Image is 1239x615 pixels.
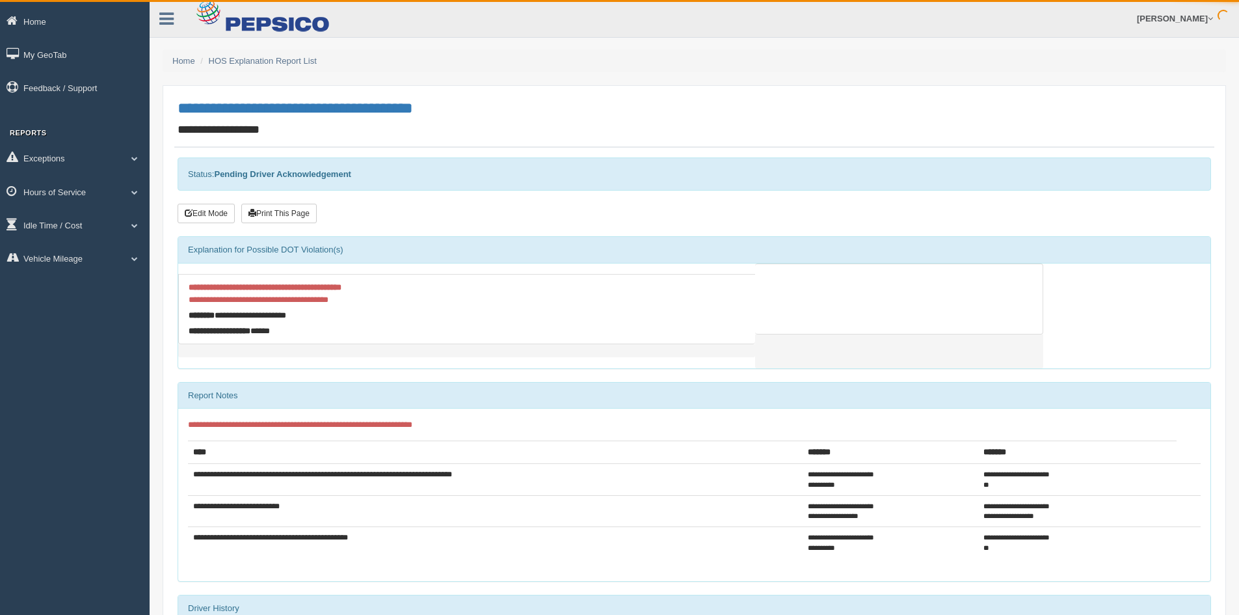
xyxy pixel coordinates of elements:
[241,204,317,223] button: Print This Page
[209,56,317,66] a: HOS Explanation Report List
[178,383,1210,409] div: Report Notes
[178,157,1211,191] div: Status:
[178,237,1210,263] div: Explanation for Possible DOT Violation(s)
[172,56,195,66] a: Home
[178,204,235,223] button: Edit Mode
[214,169,351,179] strong: Pending Driver Acknowledgement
